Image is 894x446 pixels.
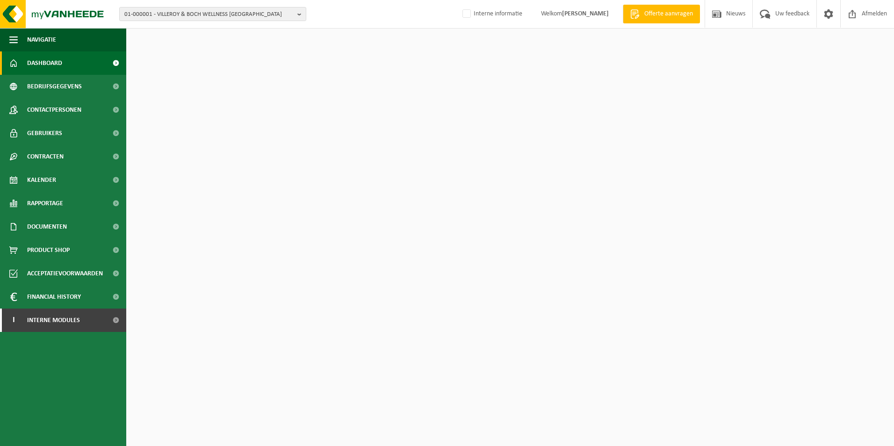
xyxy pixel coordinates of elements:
[27,51,62,75] span: Dashboard
[27,145,64,168] span: Contracten
[642,9,695,19] span: Offerte aanvragen
[27,75,82,98] span: Bedrijfsgegevens
[27,309,80,332] span: Interne modules
[119,7,306,21] button: 01-000001 - VILLEROY & BOCH WELLNESS [GEOGRAPHIC_DATA]
[27,168,56,192] span: Kalender
[27,122,62,145] span: Gebruikers
[27,238,70,262] span: Product Shop
[27,285,81,309] span: Financial History
[124,7,294,22] span: 01-000001 - VILLEROY & BOCH WELLNESS [GEOGRAPHIC_DATA]
[27,192,63,215] span: Rapportage
[623,5,700,23] a: Offerte aanvragen
[9,309,18,332] span: I
[461,7,522,21] label: Interne informatie
[27,98,81,122] span: Contactpersonen
[27,262,103,285] span: Acceptatievoorwaarden
[27,28,56,51] span: Navigatie
[27,215,67,238] span: Documenten
[562,10,609,17] strong: [PERSON_NAME]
